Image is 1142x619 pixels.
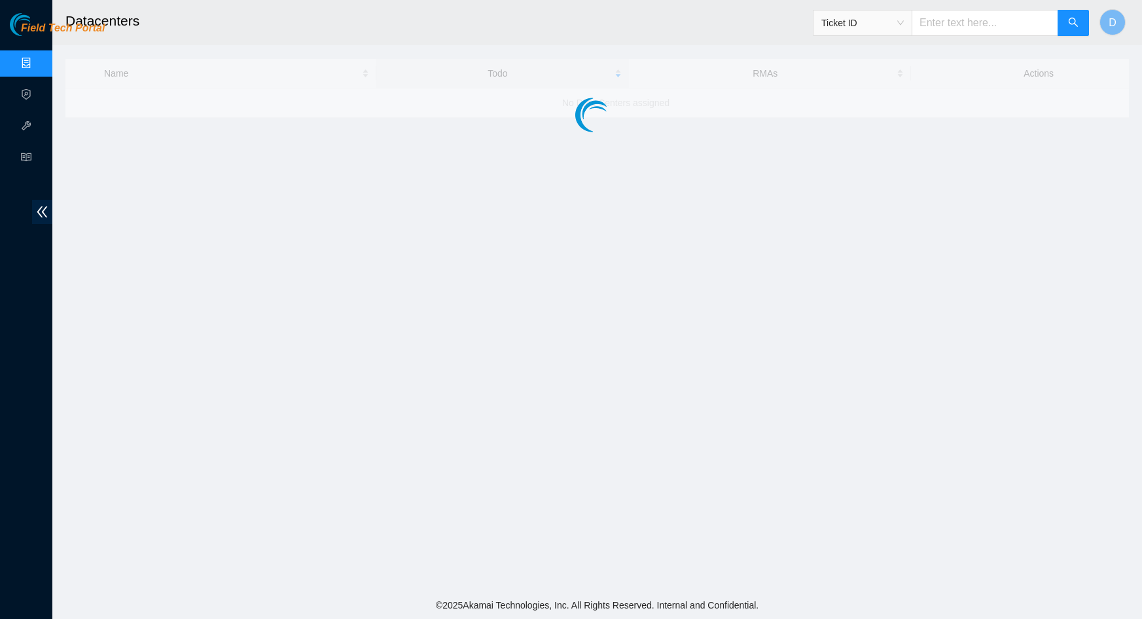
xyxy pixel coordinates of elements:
[1068,17,1079,29] span: search
[21,146,31,172] span: read
[1099,9,1126,35] button: D
[21,22,105,35] span: Field Tech Portal
[1058,10,1089,36] button: search
[10,13,66,36] img: Akamai Technologies
[821,13,904,33] span: Ticket ID
[912,10,1058,36] input: Enter text here...
[32,200,52,224] span: double-left
[1109,14,1116,31] span: D
[10,24,105,41] a: Akamai TechnologiesField Tech Portal
[52,591,1142,619] footer: © 2025 Akamai Technologies, Inc. All Rights Reserved. Internal and Confidential.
